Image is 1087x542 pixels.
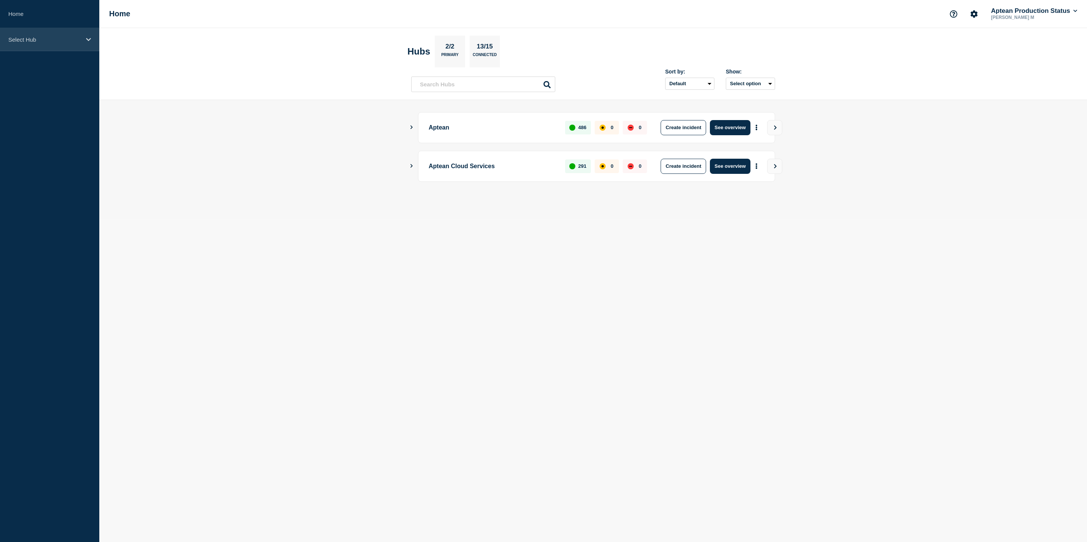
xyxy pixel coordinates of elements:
button: See overview [710,120,750,135]
div: affected [600,125,606,131]
div: Sort by: [665,69,714,75]
button: More actions [752,159,761,173]
p: 0 [639,125,641,130]
p: 291 [578,163,587,169]
button: Select option [726,78,775,90]
p: 13/15 [474,43,496,53]
button: Show Connected Hubs [410,125,413,130]
p: Primary [441,53,459,61]
button: See overview [710,159,750,174]
div: down [628,125,634,131]
button: View [767,120,782,135]
p: Aptean [429,120,556,135]
p: 2/2 [443,43,457,53]
p: [PERSON_NAME] M [990,15,1068,20]
p: 486 [578,125,587,130]
div: up [569,163,575,169]
button: Show Connected Hubs [410,163,413,169]
p: 0 [611,125,613,130]
select: Sort by [665,78,714,90]
button: View [767,159,782,174]
p: Connected [473,53,497,61]
div: Show: [726,69,775,75]
p: 0 [611,163,613,169]
button: More actions [752,120,761,134]
input: Search Hubs [411,77,555,92]
button: Account settings [966,6,982,22]
button: Create incident [661,120,706,135]
p: Select Hub [8,36,81,43]
div: up [569,125,575,131]
button: Aptean Production Status [990,7,1079,15]
div: affected [600,163,606,169]
h1: Home [109,9,130,18]
button: Create incident [661,159,706,174]
p: 0 [639,163,641,169]
p: Aptean Cloud Services [429,159,556,174]
button: Support [946,6,962,22]
h2: Hubs [407,46,430,57]
div: down [628,163,634,169]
